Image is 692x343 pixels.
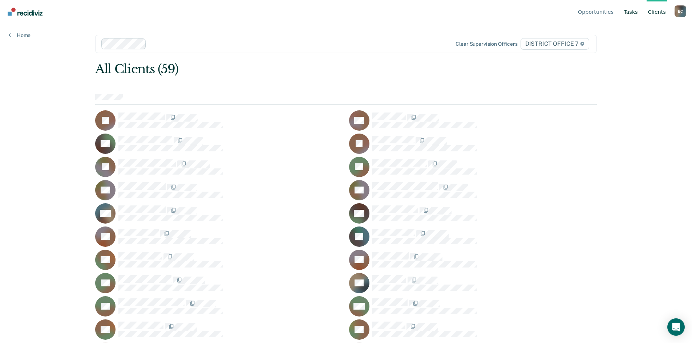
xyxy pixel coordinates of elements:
div: All Clients (59) [95,62,497,77]
button: Profile dropdown button [675,5,686,17]
span: DISTRICT OFFICE 7 [521,38,589,50]
a: Home [9,32,31,38]
div: Clear supervision officers [456,41,517,47]
div: E C [675,5,686,17]
img: Recidiviz [8,8,43,16]
div: Open Intercom Messenger [667,318,685,336]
